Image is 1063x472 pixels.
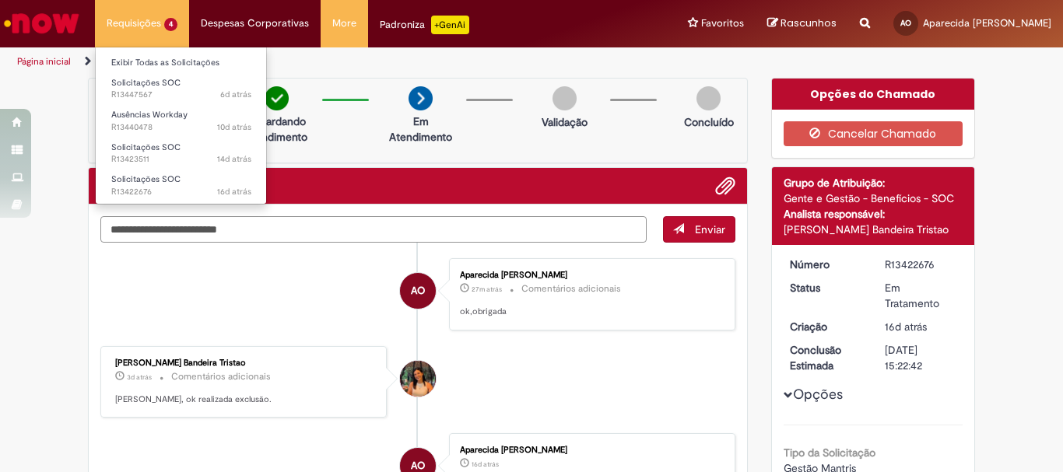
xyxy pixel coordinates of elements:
img: check-circle-green.png [265,86,289,110]
div: Analista responsável: [784,206,963,222]
span: 16d atrás [885,320,927,334]
a: Aberto R13447567 : Solicitações SOC [96,75,267,103]
span: Aparecida [PERSON_NAME] [923,16,1051,30]
a: Aberto R13423511 : Solicitações SOC [96,139,267,168]
span: Solicitações SOC [111,173,181,185]
p: ok,obrigada [460,306,719,318]
dt: Status [778,280,874,295]
div: Gente e Gestão - Benefícios - SOC [784,191,963,206]
span: AO [900,18,911,28]
dt: Conclusão Estimada [778,342,874,373]
div: 16/08/2025 15:15:14 [885,319,957,334]
span: R13422676 [111,186,251,198]
a: Aberto R13422676 : Solicitações SOC [96,171,267,200]
time: 16/08/2025 15:15:14 [885,320,927,334]
div: Aparecida [PERSON_NAME] [460,271,719,280]
time: 29/08/2025 16:37:18 [127,372,152,382]
time: 01/09/2025 08:01:17 [472,285,502,294]
ul: Requisições [95,47,267,205]
span: R13447567 [111,89,251,101]
a: Rascunhos [767,16,837,31]
img: img-circle-grey.png [696,86,721,110]
p: Em Atendimento [383,114,458,145]
img: ServiceNow [2,8,82,39]
span: Enviar [695,222,725,236]
small: Comentários adicionais [521,282,621,295]
span: 16d atrás [217,186,251,198]
span: Requisições [107,16,161,31]
p: Validação [542,114,588,130]
p: Aguardando atendimento [239,114,314,145]
div: [PERSON_NAME] Bandeira Tristao [784,222,963,237]
img: arrow-next.png [409,86,433,110]
div: [DATE] 15:22:42 [885,342,957,373]
span: 16d atrás [472,460,499,469]
span: 6d atrás [220,89,251,100]
time: 16/08/2025 15:15:15 [217,186,251,198]
img: img-circle-grey.png [553,86,577,110]
div: [PERSON_NAME] Bandeira Tristao [115,358,374,368]
time: 26/08/2025 10:48:59 [220,89,251,100]
div: Suzana Alves Bandeira Tristao [400,361,436,397]
div: R13422676 [885,257,957,272]
span: 27m atrás [472,285,502,294]
div: Aparecida Da Costa Oliveira [400,273,436,309]
dt: Criação [778,319,874,334]
p: Concluído [684,114,734,130]
span: R13423511 [111,153,251,166]
div: Grupo de Atribuição: [784,175,963,191]
span: 4 [164,18,177,31]
time: 22/08/2025 15:32:48 [217,121,251,133]
button: Adicionar anexos [715,176,735,196]
a: Aberto R13440478 : Ausências Workday [96,107,267,135]
time: 16/08/2025 15:18:01 [472,460,499,469]
span: Rascunhos [781,16,837,30]
span: R13440478 [111,121,251,134]
span: 3d atrás [127,372,152,382]
span: Despesas Corporativas [201,16,309,31]
time: 18/08/2025 09:16:09 [217,153,251,165]
span: AO [411,272,425,309]
span: Solicitações SOC [111,142,181,153]
div: Aparecida [PERSON_NAME] [460,446,719,455]
dt: Número [778,257,874,272]
span: Solicitações SOC [111,77,181,89]
span: Ausências Workday [111,109,188,121]
b: Tipo da Solicitação [784,446,875,460]
textarea: Digite sua mensagem aqui... [100,216,647,243]
p: [PERSON_NAME], ok realizada exclusão. [115,393,374,406]
ul: Trilhas de página [12,47,697,76]
button: Cancelar Chamado [784,121,963,146]
small: Comentários adicionais [171,370,271,383]
span: More [332,16,356,31]
div: Opções do Chamado [772,79,975,110]
span: Favoritos [701,16,744,31]
div: Padroniza [380,16,469,34]
p: +GenAi [431,16,469,34]
span: 10d atrás [217,121,251,133]
span: 14d atrás [217,153,251,165]
a: Exibir Todas as Solicitações [96,54,267,72]
button: Enviar [663,216,735,243]
div: Em Tratamento [885,280,957,311]
a: Página inicial [17,55,71,68]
